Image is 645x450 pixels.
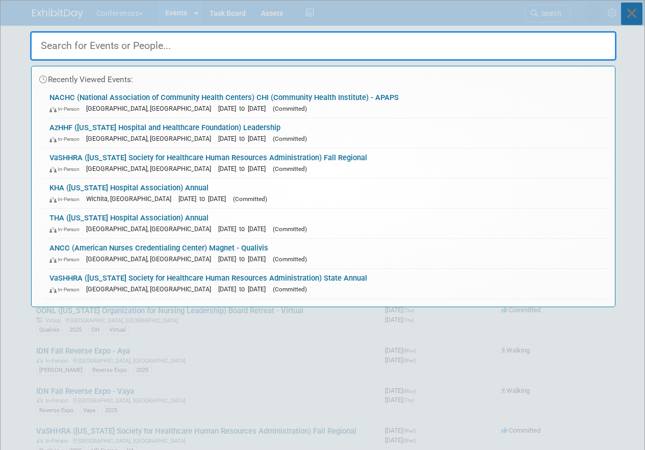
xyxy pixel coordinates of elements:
[86,255,216,263] span: [GEOGRAPHIC_DATA], [GEOGRAPHIC_DATA]
[86,225,216,233] span: [GEOGRAPHIC_DATA], [GEOGRAPHIC_DATA]
[273,165,307,172] span: (Committed)
[218,165,271,172] span: [DATE] to [DATE]
[86,105,216,112] span: [GEOGRAPHIC_DATA], [GEOGRAPHIC_DATA]
[44,209,610,238] a: THA ([US_STATE] Hospital Association) Annual In-Person [GEOGRAPHIC_DATA], [GEOGRAPHIC_DATA] [DATE...
[86,135,216,142] span: [GEOGRAPHIC_DATA], [GEOGRAPHIC_DATA]
[49,256,84,263] span: In-Person
[273,226,307,233] span: (Committed)
[233,195,267,203] span: (Committed)
[44,88,610,118] a: NACHC (National Association of Community Health Centers) CHI (Community Health Institute) - APAPS...
[273,286,307,293] span: (Committed)
[273,105,307,112] span: (Committed)
[218,105,271,112] span: [DATE] to [DATE]
[86,195,176,203] span: Wichita, [GEOGRAPHIC_DATA]
[218,225,271,233] span: [DATE] to [DATE]
[49,196,84,203] span: In-Person
[49,166,84,172] span: In-Person
[49,106,84,112] span: In-Person
[49,226,84,233] span: In-Person
[178,195,231,203] span: [DATE] to [DATE]
[44,179,610,208] a: KHA ([US_STATE] Hospital Association) Annual In-Person Wichita, [GEOGRAPHIC_DATA] [DATE] to [DATE...
[218,135,271,142] span: [DATE] to [DATE]
[273,256,307,263] span: (Committed)
[44,269,610,298] a: VaSHHRA ([US_STATE] Society for Healthcare Human Resources Administration) State Annual In-Person...
[44,148,610,178] a: VaSHHRA ([US_STATE] Society for Healthcare Human Resources Administration) Fall Regional In-Perso...
[44,239,610,268] a: ANCC (American Nurses Credentialing Center) Magnet - Qualivis In-Person [GEOGRAPHIC_DATA], [GEOGR...
[44,118,610,148] a: AzHHF ([US_STATE] Hospital and Healthcare Foundation) Leadership In-Person [GEOGRAPHIC_DATA], [GE...
[49,136,84,142] span: In-Person
[273,135,307,142] span: (Committed)
[218,285,271,293] span: [DATE] to [DATE]
[37,66,610,88] div: Recently Viewed Events:
[86,165,216,172] span: [GEOGRAPHIC_DATA], [GEOGRAPHIC_DATA]
[49,286,84,293] span: In-Person
[218,255,271,263] span: [DATE] to [DATE]
[86,285,216,293] span: [GEOGRAPHIC_DATA], [GEOGRAPHIC_DATA]
[30,31,616,61] input: Search for Events or People...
